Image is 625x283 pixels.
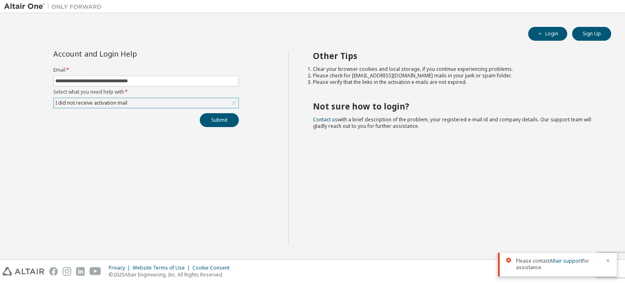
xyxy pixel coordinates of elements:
div: I did not receive activation mail [54,98,238,108]
img: instagram.svg [63,267,71,276]
a: Altair support [550,257,582,264]
img: altair_logo.svg [2,267,44,276]
img: Altair One [4,2,106,11]
li: Please verify that the links in the activation e-mails are not expired. [313,79,597,86]
li: Clear your browser cookies and local storage, if you continue experiencing problems. [313,66,597,72]
label: Select what you need help with [53,89,239,95]
div: Privacy [109,265,133,271]
span: with a brief description of the problem, your registered e-mail id and company details. Our suppo... [313,116,591,129]
li: Please check for [EMAIL_ADDRESS][DOMAIN_NAME] mails in your junk or spam folder. [313,72,597,79]
span: Please contact for assistance. [516,258,601,271]
button: Submit [200,113,239,127]
label: Email [53,67,239,73]
img: facebook.svg [49,267,58,276]
a: Contact us [313,116,338,123]
p: © 2025 Altair Engineering, Inc. All Rights Reserved. [109,271,234,278]
div: Account and Login Help [53,50,202,57]
img: linkedin.svg [76,267,85,276]
h2: Other Tips [313,50,597,61]
div: Cookie Consent [192,265,234,271]
div: Website Terms of Use [133,265,192,271]
button: Sign Up [572,27,611,41]
h2: Not sure how to login? [313,101,597,112]
button: Login [528,27,567,41]
div: I did not receive activation mail [54,99,129,107]
img: youtube.svg [90,267,101,276]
